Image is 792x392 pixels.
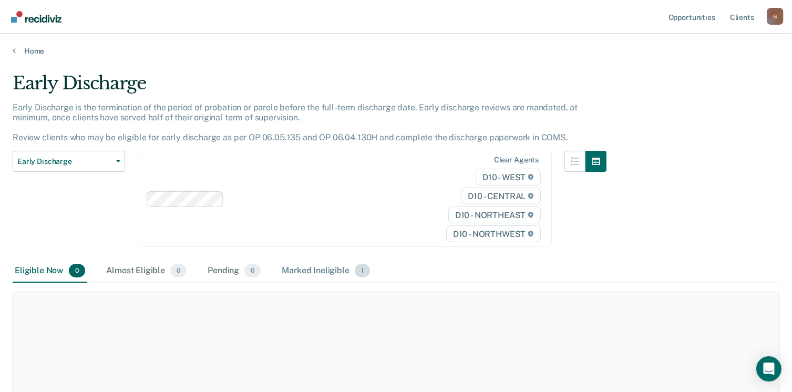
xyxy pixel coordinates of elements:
p: Early Discharge is the termination of the period of probation or parole before the full-term disc... [13,102,578,143]
span: 0 [170,264,187,277]
div: Marked Ineligible1 [280,260,372,283]
span: 0 [69,264,85,277]
button: Profile dropdown button [767,8,784,25]
div: Pending0 [205,260,263,283]
span: D10 - NORTHWEST [446,225,541,242]
span: 1 [355,264,370,277]
div: Almost Eligible0 [104,260,189,283]
div: Open Intercom Messenger [756,356,781,381]
a: Home [13,46,779,56]
span: D10 - WEST [476,169,541,185]
span: D10 - CENTRAL [461,188,541,204]
div: Early Discharge [13,73,606,102]
div: G [767,8,784,25]
button: Early Discharge [13,151,125,172]
div: Eligible Now0 [13,260,87,283]
span: D10 - NORTHEAST [448,207,541,223]
span: 0 [244,264,261,277]
div: Clear agents [494,156,539,164]
span: Early Discharge [17,157,112,166]
img: Recidiviz [11,11,61,23]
